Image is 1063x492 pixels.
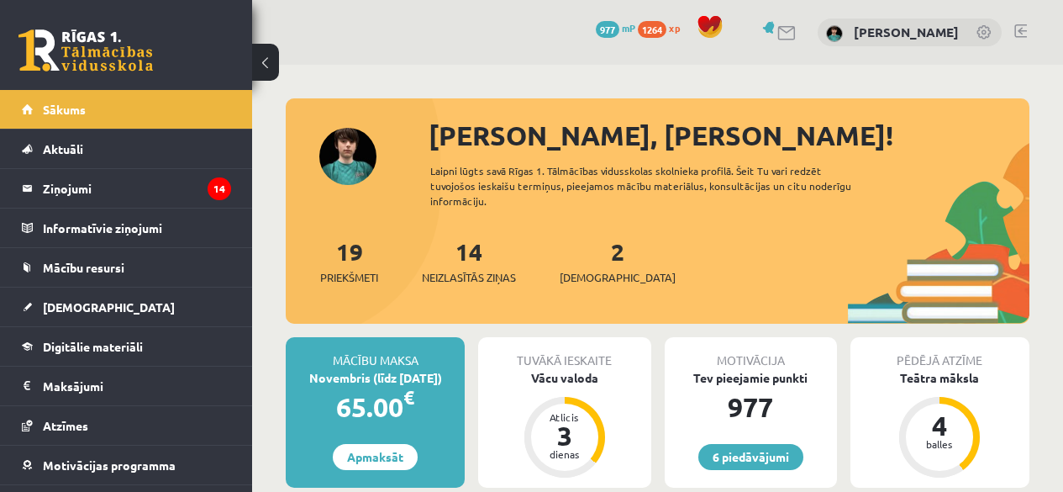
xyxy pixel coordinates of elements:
[43,418,88,433] span: Atzīmes
[22,209,231,247] a: Informatīvie ziņojumi
[665,337,837,369] div: Motivācija
[539,412,590,422] div: Atlicis
[320,269,378,286] span: Priekšmeti
[850,369,1029,387] div: Teātra māksla
[478,337,650,369] div: Tuvākā ieskaite
[22,406,231,445] a: Atzīmes
[22,130,231,168] a: Aktuāli
[18,29,153,71] a: Rīgas 1. Tālmācības vidusskola
[22,446,231,484] a: Motivācijas programma
[478,369,650,480] a: Vācu valoda Atlicis 3 dienas
[208,177,231,200] i: 14
[22,327,231,366] a: Digitālie materiāli
[665,387,837,427] div: 977
[596,21,619,38] span: 977
[560,269,676,286] span: [DEMOGRAPHIC_DATA]
[638,21,666,38] span: 1264
[539,422,590,449] div: 3
[429,115,1029,156] div: [PERSON_NAME], [PERSON_NAME]!
[43,458,176,473] span: Motivācijas programma
[422,236,516,286] a: 14Neizlasītās ziņas
[826,25,843,42] img: Jaroslavs Vasiļjevs
[22,90,231,129] a: Sākums
[286,387,465,427] div: 65.00
[22,169,231,208] a: Ziņojumi14
[850,369,1029,480] a: Teātra māksla 4 balles
[596,21,635,34] a: 977 mP
[430,163,876,209] div: Laipni lūgts savā Rīgas 1. Tālmācības vidusskolas skolnieka profilā. Šeit Tu vari redzēt tuvojošo...
[698,444,803,470] a: 6 piedāvājumi
[539,449,590,459] div: dienas
[854,24,959,40] a: [PERSON_NAME]
[914,439,965,449] div: balles
[43,169,231,208] legend: Ziņojumi
[43,141,83,156] span: Aktuāli
[669,21,680,34] span: xp
[22,367,231,405] a: Maksājumi
[43,102,86,117] span: Sākums
[333,444,418,470] a: Apmaksāt
[43,367,231,405] legend: Maksājumi
[478,369,650,387] div: Vācu valoda
[43,339,143,354] span: Digitālie materiāli
[403,385,414,410] span: €
[622,21,635,34] span: mP
[914,412,965,439] div: 4
[638,21,688,34] a: 1264 xp
[43,209,231,247] legend: Informatīvie ziņojumi
[286,337,465,369] div: Mācību maksa
[43,299,175,315] span: [DEMOGRAPHIC_DATA]
[43,260,124,275] span: Mācību resursi
[22,248,231,287] a: Mācību resursi
[22,288,231,326] a: [DEMOGRAPHIC_DATA]
[286,369,465,387] div: Novembris (līdz [DATE])
[320,236,378,286] a: 19Priekšmeti
[665,369,837,387] div: Tev pieejamie punkti
[422,269,516,286] span: Neizlasītās ziņas
[560,236,676,286] a: 2[DEMOGRAPHIC_DATA]
[850,337,1029,369] div: Pēdējā atzīme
